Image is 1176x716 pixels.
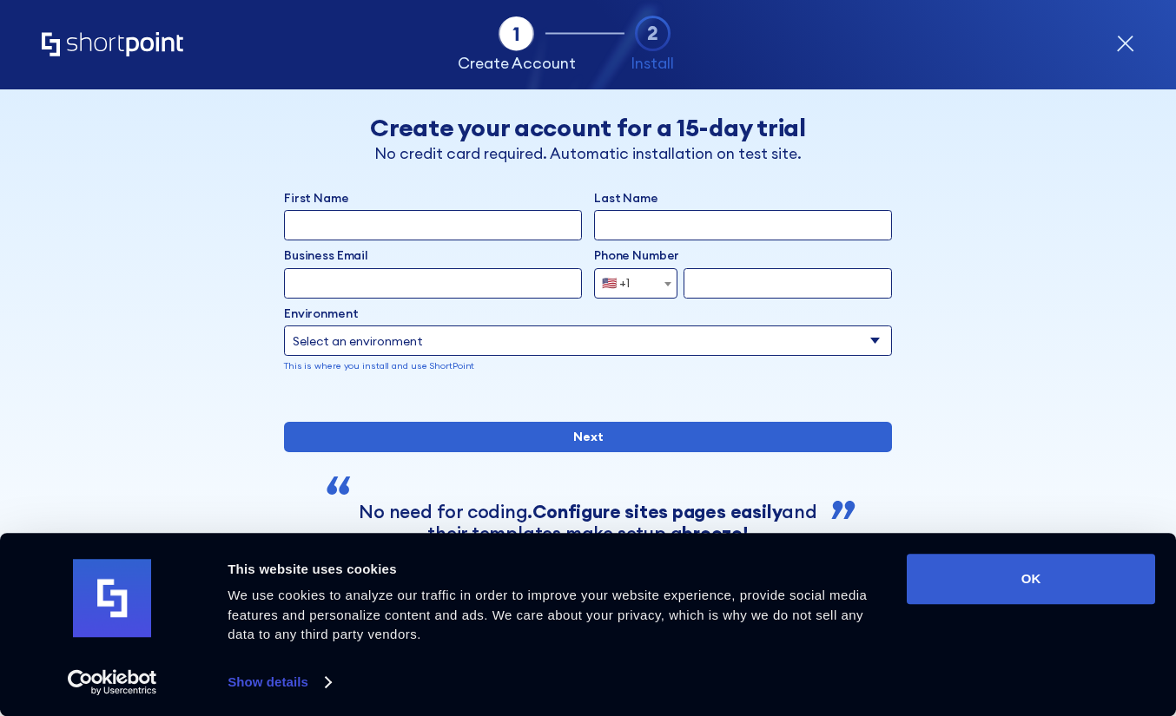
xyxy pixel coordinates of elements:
[73,560,151,638] img: logo
[907,554,1155,604] button: OK
[228,559,887,580] div: This website uses cookies
[228,588,867,641] span: We use cookies to analyze our traffic in order to improve your website experience, provide social...
[36,669,188,695] a: Usercentrics Cookiebot - opens in a new window
[228,669,330,695] a: Show details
